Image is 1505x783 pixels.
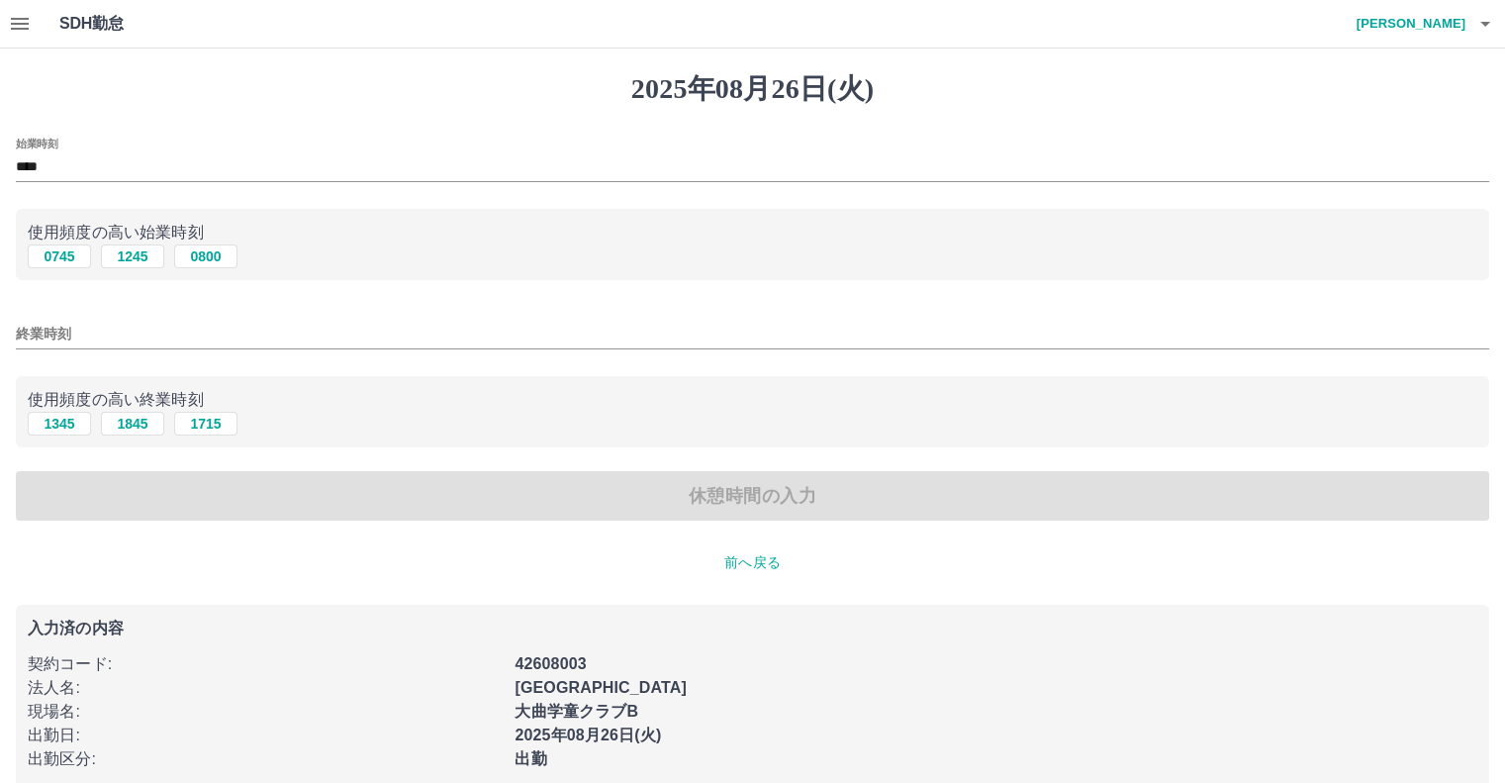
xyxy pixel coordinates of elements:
[174,245,237,268] button: 0800
[101,245,164,268] button: 1245
[174,412,237,436] button: 1715
[28,245,91,268] button: 0745
[515,703,638,720] b: 大曲学童クラブB
[16,72,1489,106] h1: 2025年08月26日(火)
[515,727,661,743] b: 2025年08月26日(火)
[515,655,586,672] b: 42608003
[101,412,164,436] button: 1845
[515,750,546,767] b: 出勤
[28,388,1477,412] p: 使用頻度の高い終業時刻
[28,412,91,436] button: 1345
[515,679,687,696] b: [GEOGRAPHIC_DATA]
[28,724,503,747] p: 出勤日 :
[16,552,1489,573] p: 前へ戻る
[28,221,1477,245] p: 使用頻度の高い始業時刻
[28,747,503,771] p: 出勤区分 :
[28,621,1477,636] p: 入力済の内容
[28,652,503,676] p: 契約コード :
[28,700,503,724] p: 現場名 :
[16,136,57,150] label: 始業時刻
[28,676,503,700] p: 法人名 :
